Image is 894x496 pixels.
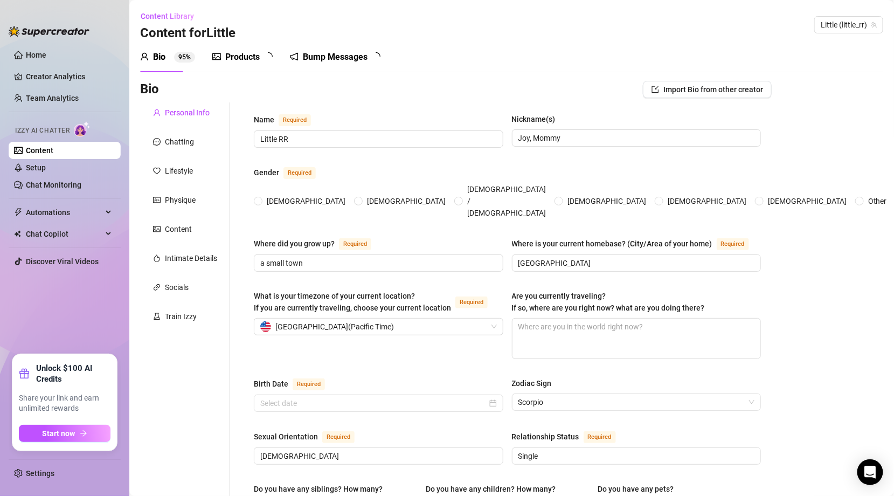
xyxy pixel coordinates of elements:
span: Chat Copilot [26,225,102,243]
a: Discover Viral Videos [26,257,99,266]
span: [GEOGRAPHIC_DATA] ( Pacific Time ) [275,319,394,335]
label: Relationship Status [512,430,628,443]
span: Required [283,167,316,179]
span: thunderbolt [14,208,23,217]
div: Personal Info [165,107,210,119]
div: Physique [165,194,196,206]
div: Bio [153,51,165,64]
div: Products [225,51,260,64]
span: loading [371,52,381,61]
label: Do you have any siblings? How many? [254,483,390,495]
div: Content [165,223,192,235]
div: Lifestyle [165,165,193,177]
div: Where did you grow up? [254,238,335,250]
span: gift [19,368,30,379]
span: user [140,52,149,61]
span: [DEMOGRAPHIC_DATA] [663,195,751,207]
input: Where is your current homebase? (City/Area of your home) [518,257,753,269]
input: Birth Date [260,397,487,409]
button: Import Bio from other creator [643,81,772,98]
span: link [153,284,161,291]
span: Required [455,297,488,308]
span: [DEMOGRAPHIC_DATA] [764,195,851,207]
label: Name [254,113,323,126]
div: Intimate Details [165,252,217,264]
a: Settings [26,469,54,478]
span: Automations [26,204,102,221]
span: team [871,22,877,28]
div: Bump Messages [303,51,368,64]
a: Creator Analytics [26,68,112,85]
input: Sexual Orientation [260,450,495,462]
span: user [153,109,161,116]
a: Setup [26,163,46,172]
a: Team Analytics [26,94,79,102]
span: message [153,138,161,146]
span: What is your timezone of your current location? If you are currently traveling, choose your curre... [254,292,451,312]
span: Izzy AI Chatter [15,126,70,136]
div: Do you have any pets? [598,483,674,495]
div: Nickname(s) [512,113,556,125]
span: notification [290,52,299,61]
span: Other [864,195,891,207]
span: arrow-right [80,430,87,437]
span: Required [322,431,355,443]
span: picture [212,52,221,61]
h3: Bio [140,81,159,98]
span: loading [264,52,273,61]
label: Do you have any pets? [598,483,681,495]
span: [DEMOGRAPHIC_DATA] [563,195,650,207]
span: Required [717,238,749,250]
input: Name [260,133,495,145]
button: Content Library [140,8,203,25]
div: Do you have any children? How many? [426,483,556,495]
span: idcard [153,196,161,204]
input: Nickname(s) [518,132,753,144]
span: Required [293,378,325,390]
div: Open Intercom Messenger [857,459,883,485]
img: AI Chatter [74,121,91,137]
div: Sexual Orientation [254,431,318,443]
span: Required [279,114,311,126]
a: Content [26,146,53,155]
span: Required [339,238,371,250]
span: Little (little_rr) [821,17,877,33]
a: Home [26,51,46,59]
label: Birth Date [254,377,337,390]
label: Where is your current homebase? (City/Area of your home) [512,237,761,250]
h3: Content for Little [140,25,235,42]
label: Do you have any children? How many? [426,483,563,495]
span: fire [153,254,161,262]
input: Where did you grow up? [260,257,495,269]
div: Train Izzy [165,311,197,322]
img: logo-BBDzfeDw.svg [9,26,89,37]
sup: 95% [174,52,195,63]
span: Content Library [141,12,194,20]
span: heart [153,167,161,175]
input: Relationship Status [518,450,753,462]
div: Name [254,114,274,126]
div: Relationship Status [512,431,579,443]
span: import [652,86,659,93]
div: Gender [254,167,279,178]
span: picture [153,225,161,233]
span: Are you currently traveling? If so, where are you right now? what are you doing there? [512,292,705,312]
div: Chatting [165,136,194,148]
img: us [260,321,271,332]
div: Zodiac Sign [512,377,552,389]
span: [DEMOGRAPHIC_DATA] [262,195,350,207]
label: Sexual Orientation [254,430,366,443]
span: [DEMOGRAPHIC_DATA] / [DEMOGRAPHIC_DATA] [463,183,550,219]
label: Nickname(s) [512,113,563,125]
div: Birth Date [254,378,288,390]
div: Socials [165,281,189,293]
span: Scorpio [518,394,755,410]
label: Where did you grow up? [254,237,383,250]
img: Chat Copilot [14,230,21,238]
a: Chat Monitoring [26,181,81,189]
span: [DEMOGRAPHIC_DATA] [363,195,450,207]
div: Where is your current homebase? (City/Area of your home) [512,238,712,250]
strong: Unlock $100 AI Credits [36,363,110,384]
span: Share your link and earn unlimited rewards [19,393,110,414]
span: Start now [43,429,75,438]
